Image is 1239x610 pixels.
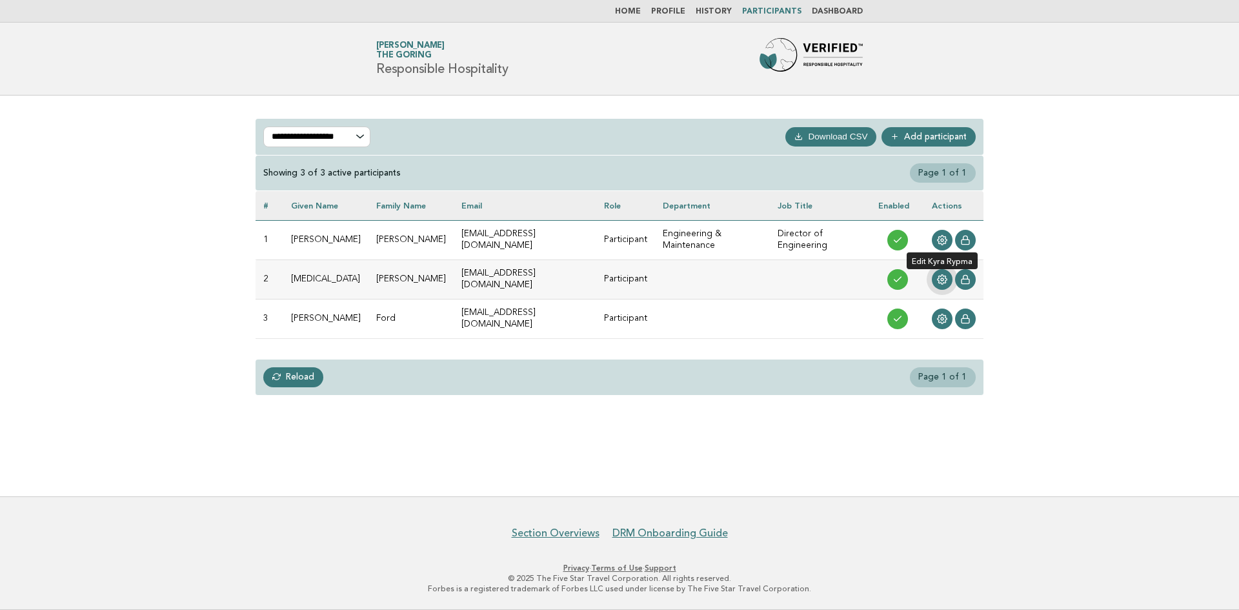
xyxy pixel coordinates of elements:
td: Participant [596,220,655,259]
td: [PERSON_NAME] [368,220,454,259]
a: Reload [263,367,323,387]
th: Given name [283,191,368,220]
span: The Goring [376,52,432,60]
a: Profile [651,8,685,15]
td: 1 [256,220,283,259]
h1: Responsible Hospitality [376,42,508,76]
td: Director of Engineering [770,220,871,259]
a: [PERSON_NAME]The Goring [376,41,445,59]
p: © 2025 The Five Star Travel Corporation. All rights reserved. [225,573,1014,584]
a: Add participant [881,127,976,147]
a: Section Overviews [512,527,599,540]
td: Ford [368,300,454,339]
th: Email [454,191,596,220]
td: [PERSON_NAME] [283,300,368,339]
td: Participant [596,259,655,299]
th: Enabled [871,191,924,220]
th: # [256,191,283,220]
a: DRM Onboarding Guide [612,527,728,540]
td: Participant [596,300,655,339]
p: Forbes is a registered trademark of Forbes LLC used under license by The Five Star Travel Corpora... [225,584,1014,594]
div: Showing 3 of 3 active participants [263,167,401,179]
a: History [696,8,732,15]
button: Download CSV [785,127,876,147]
a: Participants [742,8,801,15]
a: Dashboard [812,8,863,15]
td: [EMAIL_ADDRESS][DOMAIN_NAME] [454,220,596,259]
td: [PERSON_NAME] [283,220,368,259]
td: Engineering & Maintenance [655,220,769,259]
td: [EMAIL_ADDRESS][DOMAIN_NAME] [454,300,596,339]
td: 2 [256,259,283,299]
th: Department [655,191,769,220]
td: [PERSON_NAME] [368,259,454,299]
a: Privacy [563,564,589,573]
td: [EMAIL_ADDRESS][DOMAIN_NAME] [454,259,596,299]
a: Home [615,8,641,15]
td: [MEDICAL_DATA] [283,259,368,299]
a: Terms of Use [591,564,643,573]
th: Family name [368,191,454,220]
a: Support [645,564,676,573]
td: 3 [256,300,283,339]
th: Role [596,191,655,220]
p: · · [225,563,1014,573]
img: Forbes Travel Guide [760,38,863,79]
th: Job Title [770,191,871,220]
